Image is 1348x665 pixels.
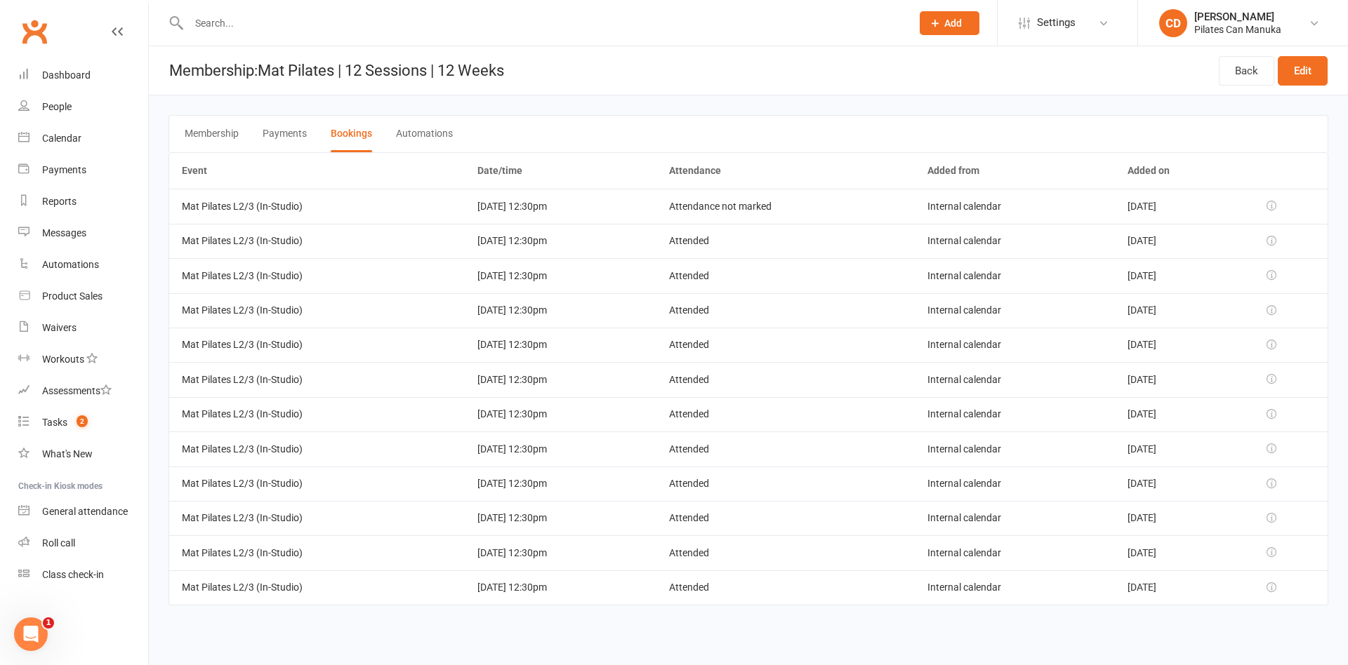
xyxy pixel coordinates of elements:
[14,617,48,651] iframe: Intercom live chat
[465,397,656,431] td: [DATE] 12:30pm
[465,189,656,223] td: [DATE] 12:30pm
[42,164,86,175] div: Payments
[43,617,54,629] span: 1
[1115,431,1251,466] td: [DATE]
[396,116,453,152] button: Automations
[465,153,656,189] th: Date/time
[42,448,93,459] div: What's New
[331,116,372,152] button: Bookings
[18,528,148,559] a: Roll call
[656,293,915,328] td: Attended
[656,258,915,293] td: Attended
[915,362,1115,396] td: Internal calendar
[915,535,1115,570] td: Internal calendar
[656,224,915,258] td: Attended
[656,466,915,501] td: Attended
[18,496,148,528] a: General attendance kiosk mode
[465,224,656,258] td: [DATE] 12:30pm
[915,153,1115,189] th: Added from
[1115,501,1251,535] td: [DATE]
[915,189,1115,223] td: Internal calendar
[169,362,465,396] td: Mat Pilates L2/3 (In-Studio)
[169,189,465,223] td: Mat Pilates L2/3 (In-Studio)
[915,328,1115,362] td: Internal calendar
[169,258,465,293] td: Mat Pilates L2/3 (In-Studio)
[1115,293,1251,328] td: [DATE]
[465,431,656,466] td: [DATE] 12:30pm
[169,293,465,328] td: Mat Pilates L2/3 (In-Studio)
[169,153,465,189] th: Event
[42,354,84,365] div: Workouts
[18,60,148,91] a: Dashboard
[915,466,1115,501] td: Internal calendar
[465,501,656,535] td: [DATE] 12:30pm
[1115,570,1251,605] td: [DATE]
[465,328,656,362] td: [DATE] 12:30pm
[42,227,86,239] div: Messages
[1115,397,1251,431] td: [DATE]
[1278,56,1328,86] a: Edit
[465,466,656,501] td: [DATE] 12:30pm
[18,281,148,312] a: Product Sales
[42,506,128,517] div: General attendance
[1194,23,1281,36] div: Pilates Can Manuka
[17,14,52,49] a: Clubworx
[42,133,81,144] div: Calendar
[1115,153,1251,189] th: Added on
[18,344,148,375] a: Workouts
[18,559,148,591] a: Class kiosk mode
[42,196,77,207] div: Reports
[169,328,465,362] td: Mat Pilates L2/3 (In-Studio)
[465,258,656,293] td: [DATE] 12:30pm
[915,224,1115,258] td: Internal calendar
[18,438,148,470] a: What's New
[656,501,915,535] td: Attended
[1115,328,1251,362] td: [DATE]
[42,569,104,580] div: Class check-in
[915,397,1115,431] td: Internal calendar
[185,13,901,33] input: Search...
[77,415,88,427] span: 2
[263,116,307,152] button: Payments
[656,362,915,396] td: Attended
[18,407,148,438] a: Tasks 2
[169,501,465,535] td: Mat Pilates L2/3 (In-Studio)
[915,431,1115,466] td: Internal calendar
[1037,7,1076,39] span: Settings
[42,322,77,333] div: Waivers
[1115,189,1251,223] td: [DATE]
[42,290,103,302] div: Product Sales
[915,293,1115,328] td: Internal calendar
[169,224,465,258] td: Mat Pilates L2/3 (In-Studio)
[169,397,465,431] td: Mat Pilates L2/3 (In-Studio)
[18,91,148,123] a: People
[42,101,72,112] div: People
[1115,535,1251,570] td: [DATE]
[656,535,915,570] td: Attended
[169,466,465,501] td: Mat Pilates L2/3 (In-Studio)
[465,570,656,605] td: [DATE] 12:30pm
[185,116,239,152] button: Membership
[1219,56,1274,86] a: Back
[1115,362,1251,396] td: [DATE]
[42,537,75,549] div: Roll call
[656,397,915,431] td: Attended
[465,293,656,328] td: [DATE] 12:30pm
[915,258,1115,293] td: Internal calendar
[1159,9,1187,37] div: CD
[1194,11,1281,23] div: [PERSON_NAME]
[149,46,504,95] h1: Membership: Mat Pilates | 12 Sessions | 12 Weeks
[915,501,1115,535] td: Internal calendar
[915,570,1115,605] td: Internal calendar
[18,217,148,249] a: Messages
[944,18,962,29] span: Add
[18,186,148,217] a: Reports
[656,328,915,362] td: Attended
[42,417,67,428] div: Tasks
[18,375,148,407] a: Assessments
[656,153,915,189] th: Attendance
[18,249,148,281] a: Automations
[1115,224,1251,258] td: [DATE]
[465,535,656,570] td: [DATE] 12:30pm
[169,431,465,466] td: Mat Pilates L2/3 (In-Studio)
